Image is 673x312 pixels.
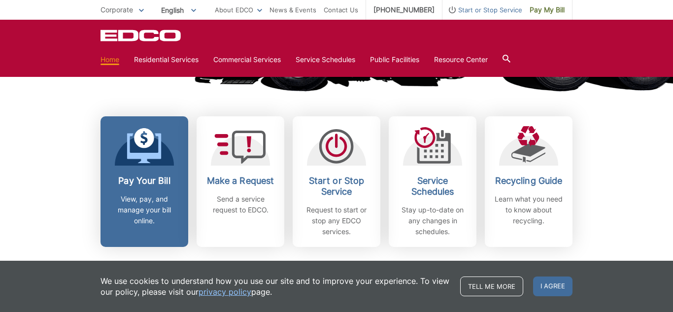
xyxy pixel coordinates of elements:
[324,4,358,15] a: Contact Us
[269,4,316,15] a: News & Events
[101,5,133,14] span: Corporate
[492,175,565,186] h2: Recycling Guide
[530,4,565,15] span: Pay My Bill
[101,30,182,41] a: EDCD logo. Return to the homepage.
[199,286,251,297] a: privacy policy
[134,54,199,65] a: Residential Services
[204,175,277,186] h2: Make a Request
[204,194,277,215] p: Send a service request to EDCO.
[101,54,119,65] a: Home
[389,116,476,247] a: Service Schedules Stay up-to-date on any changes in schedules.
[215,4,262,15] a: About EDCO
[492,194,565,226] p: Learn what you need to know about recycling.
[101,276,450,297] p: We use cookies to understand how you use our site and to improve your experience. To view our pol...
[460,277,523,296] a: Tell me more
[300,205,373,237] p: Request to start or stop any EDCO services.
[108,194,181,226] p: View, pay, and manage your bill online.
[213,54,281,65] a: Commercial Services
[300,175,373,197] h2: Start or Stop Service
[101,116,188,247] a: Pay Your Bill View, pay, and manage your bill online.
[396,175,469,197] h2: Service Schedules
[296,54,355,65] a: Service Schedules
[533,277,572,296] span: I agree
[154,2,203,18] span: English
[197,116,284,247] a: Make a Request Send a service request to EDCO.
[485,116,572,247] a: Recycling Guide Learn what you need to know about recycling.
[108,175,181,186] h2: Pay Your Bill
[434,54,488,65] a: Resource Center
[370,54,419,65] a: Public Facilities
[396,205,469,237] p: Stay up-to-date on any changes in schedules.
